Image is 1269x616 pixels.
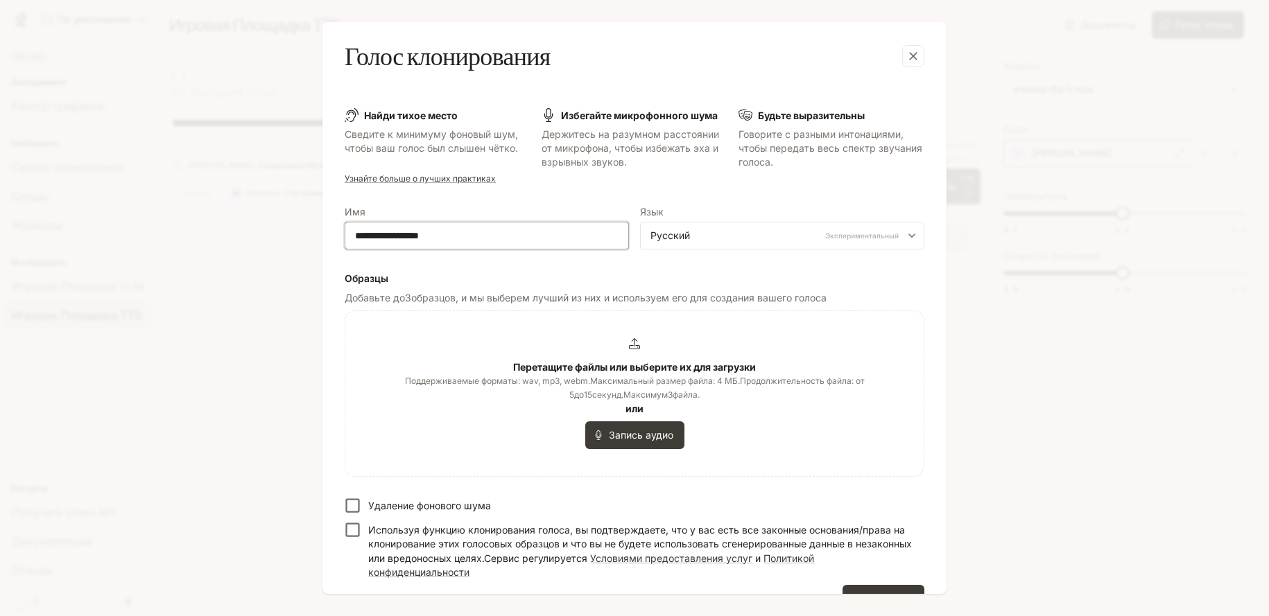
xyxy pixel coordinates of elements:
ya-tr-span: 5 [569,389,574,400]
ya-tr-span: Избегайте микрофонного шума [561,109,718,121]
ya-tr-span: Добавьте до [345,292,405,303]
ya-tr-span: Запись аудио [609,427,673,444]
ya-tr-span: Русский [650,229,690,243]
ya-tr-span: 3 [668,389,673,400]
button: Запись аудио [585,421,684,449]
ya-tr-span: до [574,389,584,400]
ya-tr-span: Экспериментальный [825,231,899,240]
ya-tr-span: Язык [640,207,664,217]
ya-tr-span: Поддерживаемые форматы: wav, mp3, webm. [405,376,590,386]
ya-tr-span: 15 [584,389,592,400]
ya-tr-span: Держитесь на разумном расстоянии от микрофона, чтобы избежать эха и взрывных звуков. [542,128,719,168]
ya-tr-span: и [755,552,761,564]
ya-tr-span: Найди тихое место [364,109,458,121]
div: РусскийЭкспериментальный [641,229,924,243]
ya-tr-span: Говорите с разными интонациями, чтобы передать весь спектр звучания голоса. [739,128,922,168]
ya-tr-span: Перетащите файлы или выберите их для загрузки [513,361,756,373]
ya-tr-span: файла. [673,389,700,400]
ya-tr-span: Продолжать [854,590,913,607]
ya-tr-span: секунд. [592,389,623,400]
ya-tr-span: Максимум [623,389,668,400]
a: Условиями предоставления услуг [590,552,752,564]
ya-tr-span: Используя функцию клонирования голоса, вы подтверждаете, что у вас есть все законные основания/пр... [368,524,912,563]
ya-tr-span: или [625,403,644,414]
ya-tr-span: Продолжительность файла: от [740,376,865,386]
ya-tr-span: Будьте выразительны [758,109,865,121]
ya-tr-span: Имя [345,207,365,217]
ya-tr-span: 3 [405,292,411,303]
ya-tr-span: Удаление фонового шума [368,500,491,511]
a: Узнайте больше о лучших практиках [345,173,496,184]
ya-tr-span: Голос клонирования [345,39,551,72]
ya-tr-span: Образцы [345,272,388,284]
ya-tr-span: образцов, и мы выберем лучший из них и используем его для создания вашего голоса [411,292,827,303]
button: Продолжать [843,585,924,613]
ya-tr-span: Максимальный размер файла: 4 МБ. [590,376,740,386]
a: Политикой конфиденциальности [368,552,814,578]
ya-tr-span: Сервис регулируется [484,552,587,564]
ya-tr-span: Сведите к минимуму фоновый шум, чтобы ваш голос был слышен чётко. [345,128,518,154]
